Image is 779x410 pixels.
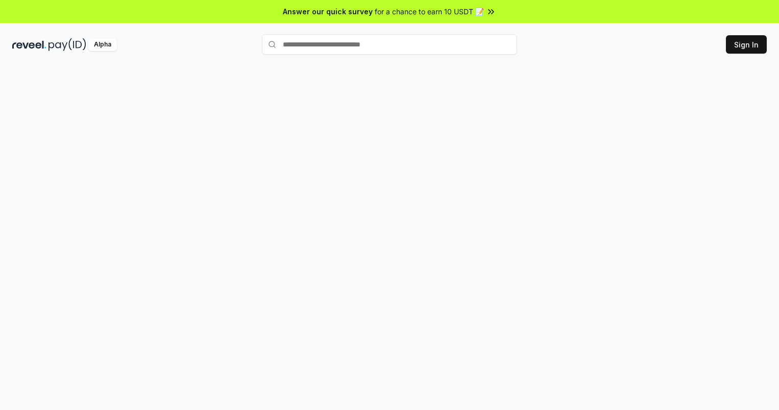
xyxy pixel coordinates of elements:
div: Alpha [88,38,117,51]
span: for a chance to earn 10 USDT 📝 [375,6,484,17]
button: Sign In [726,35,767,54]
img: reveel_dark [12,38,46,51]
span: Answer our quick survey [283,6,373,17]
img: pay_id [48,38,86,51]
